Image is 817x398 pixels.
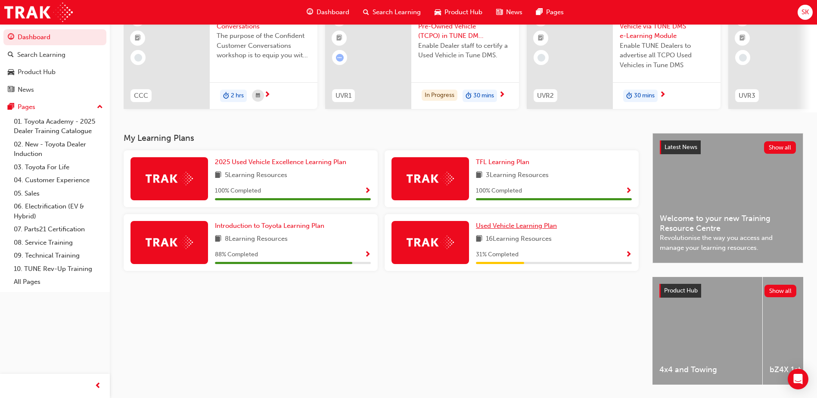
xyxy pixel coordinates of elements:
span: guage-icon [8,34,14,41]
span: Latest News [665,143,697,151]
span: 30 mins [473,91,494,101]
button: Show all [764,285,797,297]
a: Trak [4,3,73,22]
a: Used Vehicle Learning Plan [476,221,560,231]
span: learningRecordVerb_NONE-icon [134,54,142,62]
a: Latest NewsShow allWelcome to your new Training Resource CentreRevolutionise the way you access a... [652,133,803,263]
button: Show Progress [625,186,632,196]
span: Search Learning [373,7,421,17]
span: Show Progress [364,251,371,259]
a: TFL Learning Plan [476,157,533,167]
span: pages-icon [536,7,543,18]
button: DashboardSearch LearningProduct HubNews [3,28,106,99]
img: Trak [146,236,193,249]
span: news-icon [496,7,503,18]
a: 10. TUNE Rev-Up Training [10,262,106,276]
div: Pages [18,102,35,112]
span: UVR3 [739,91,755,101]
span: duration-icon [466,90,472,102]
a: 09. Technical Training [10,249,106,262]
span: Enable Dealer staff to certify a Used Vehicle in Tune DMS. [418,41,512,60]
span: 3 Learning Resources [486,170,549,181]
a: 02. New - Toyota Dealer Induction [10,138,106,161]
span: Show Progress [625,187,632,195]
button: Show Progress [364,186,371,196]
span: next-icon [659,91,666,99]
span: Advertising a Used Vehicle via TUNE DMS e-Learning Module [620,12,714,41]
a: 06. Electrification (EV & Hybrid) [10,200,106,223]
span: guage-icon [307,7,313,18]
a: Latest NewsShow all [660,140,796,154]
span: prev-icon [95,381,101,392]
span: Product Hub [664,287,698,294]
div: Search Learning [17,50,65,60]
a: 08. Service Training [10,236,106,249]
button: SK [798,5,813,20]
span: Show Progress [625,251,632,259]
button: Show all [764,141,796,154]
span: CCC [134,91,148,101]
span: 88 % Completed [215,250,258,260]
button: Show Progress [625,249,632,260]
span: SK [801,7,809,17]
div: Open Intercom Messenger [788,369,808,389]
a: search-iconSearch Learning [356,3,428,21]
a: 240CCCConfident Customer ConversationsThe purpose of the Confident Customer Conversations worksho... [124,5,317,109]
span: booktick-icon [538,33,544,44]
span: news-icon [8,86,14,94]
span: 8 Learning Resources [225,234,288,245]
span: 31 % Completed [476,250,519,260]
span: Show Progress [364,187,371,195]
button: Pages [3,99,106,115]
span: 16 Learning Resources [486,234,552,245]
a: car-iconProduct Hub [428,3,489,21]
a: pages-iconPages [529,3,571,21]
span: 4x4 and Towing [659,365,755,375]
span: UVR2 [537,91,554,101]
span: Welcome to your new Training Resource Centre [660,214,796,233]
span: Revolutionise the way you access and manage your learning resources. [660,233,796,252]
span: calendar-icon [256,90,260,101]
a: Dashboard [3,29,106,45]
a: news-iconNews [489,3,529,21]
a: 0UVR2Advertising a Used Vehicle via TUNE DMS e-Learning ModuleEnable TUNE Dealers to advertise al... [527,5,721,109]
div: In Progress [422,90,457,101]
h3: My Learning Plans [124,133,639,143]
div: Product Hub [18,67,56,77]
span: 2 hrs [231,91,244,101]
a: All Pages [10,275,106,289]
span: Dashboard [317,7,349,17]
span: learningRecordVerb_NONE-icon [739,54,747,62]
span: Certifying a Toyota Pre-Owned Vehicle (TCPO) in TUNE DMS e-Learning Module [418,12,512,41]
span: 100 % Completed [476,186,522,196]
a: 07. Parts21 Certification [10,223,106,236]
button: Show Progress [364,249,371,260]
span: Introduction to Toyota Learning Plan [215,222,324,230]
span: UVR1 [335,91,351,101]
a: 01. Toyota Academy - 2025 Dealer Training Catalogue [10,115,106,138]
span: car-icon [435,7,441,18]
a: Search Learning [3,47,106,63]
span: Product Hub [444,7,482,17]
span: search-icon [8,51,14,59]
span: book-icon [215,234,221,245]
span: 30 mins [634,91,655,101]
span: Enable TUNE Dealers to advertise all TCPO Used Vehicles in Tune DMS [620,41,714,70]
span: book-icon [476,234,482,245]
a: 04. Customer Experience [10,174,106,187]
span: duration-icon [223,90,229,102]
span: car-icon [8,68,14,76]
span: next-icon [499,91,505,99]
span: 100 % Completed [215,186,261,196]
a: 03. Toyota For Life [10,161,106,174]
div: News [18,85,34,95]
span: duration-icon [626,90,632,102]
span: booktick-icon [336,33,342,44]
span: pages-icon [8,103,14,111]
span: next-icon [264,91,270,99]
span: book-icon [215,170,221,181]
span: News [506,7,522,17]
span: book-icon [476,170,482,181]
span: Used Vehicle Learning Plan [476,222,557,230]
